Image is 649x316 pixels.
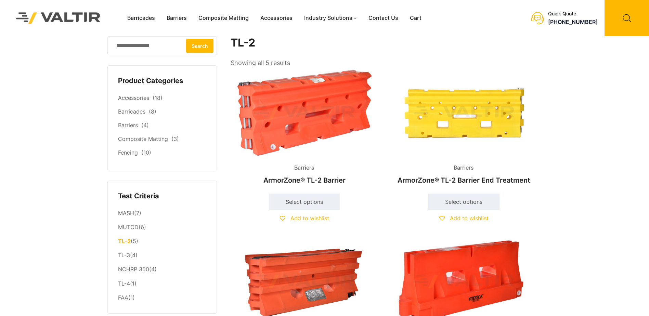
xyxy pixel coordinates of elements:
[141,122,149,129] span: (4)
[118,149,138,156] a: Fencing
[548,18,598,25] a: [PHONE_NUMBER]
[118,206,206,220] li: (7)
[231,173,378,188] h2: ArmorZone® TL-2 Barrier
[289,163,320,173] span: Barriers
[118,291,206,303] li: (1)
[118,266,149,273] a: NCHRP 350
[390,68,538,188] a: BarriersArmorZone® TL-2 Barrier End Treatment
[141,149,151,156] span: (10)
[7,3,109,32] img: Valtir Rentals
[255,13,298,23] a: Accessories
[149,108,156,115] span: (8)
[428,194,499,210] a: Select options for “ArmorZone® TL-2 Barrier End Treatment”
[118,277,206,291] li: (1)
[231,57,290,69] p: Showing all 5 results
[118,238,131,245] a: TL-2
[548,11,598,17] div: Quick Quote
[193,13,255,23] a: Composite Matting
[118,122,138,129] a: Barriers
[118,94,149,101] a: Accessories
[118,76,206,86] h4: Product Categories
[231,36,538,50] h1: TL-2
[118,108,145,115] a: Barricades
[450,215,489,222] span: Add to wishlist
[118,249,206,263] li: (4)
[171,135,179,142] span: (3)
[390,173,538,188] h2: ArmorZone® TL-2 Barrier End Treatment
[118,252,130,259] a: TL-3
[118,294,128,301] a: FAA
[290,215,329,222] span: Add to wishlist
[153,94,163,101] span: (18)
[161,13,193,23] a: Barriers
[404,13,427,23] a: Cart
[439,215,489,222] a: Add to wishlist
[118,135,168,142] a: Composite Matting
[449,163,479,173] span: Barriers
[118,191,206,201] h4: Test Criteria
[118,263,206,277] li: (4)
[269,194,340,210] a: Select options for “ArmorZone® TL-2 Barrier”
[118,235,206,249] li: (5)
[118,210,134,216] a: MASH
[121,13,161,23] a: Barricades
[363,13,404,23] a: Contact Us
[118,280,130,287] a: TL-4
[298,13,363,23] a: Industry Solutions
[231,68,378,188] a: BarriersArmorZone® TL-2 Barrier
[118,224,139,231] a: MUTCD
[280,215,329,222] a: Add to wishlist
[186,39,213,53] button: Search
[118,221,206,235] li: (6)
